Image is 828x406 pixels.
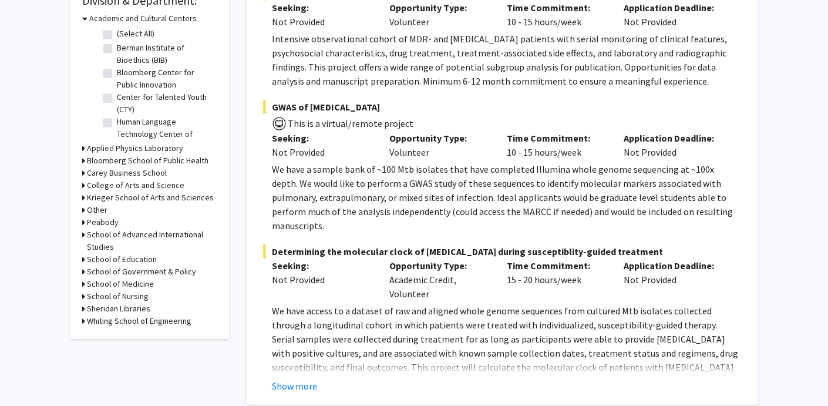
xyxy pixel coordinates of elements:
[87,204,107,216] h3: Other
[272,32,741,88] p: Intensive observational cohort of MDR- and [MEDICAL_DATA] patients with serial monitoring of clin...
[87,216,119,229] h3: Peabody
[89,12,197,25] h3: Academic and Cultural Centers
[117,42,214,66] label: Berman Institute of Bioethics (BIB)
[272,15,372,29] div: Not Provided
[87,315,191,327] h3: Whiting School of Engineering
[615,1,732,29] div: Not Provided
[87,303,150,315] h3: Sheridan Libraries
[389,1,489,15] p: Opportunity Type:
[498,1,615,29] div: 10 - 15 hours/week
[87,278,154,290] h3: School of Medicine
[87,266,196,278] h3: School of Government & Policy
[381,259,498,301] div: Academic Credit, Volunteer
[87,179,184,192] h3: College of Arts and Science
[272,273,372,287] div: Not Provided
[272,145,372,159] div: Not Provided
[615,259,732,301] div: Not Provided
[624,259,723,273] p: Application Deadline:
[624,131,723,145] p: Application Deadline:
[87,253,157,266] h3: School of Education
[498,131,615,159] div: 10 - 15 hours/week
[272,131,372,145] p: Seeking:
[87,155,208,167] h3: Bloomberg School of Public Health
[263,244,741,259] span: Determining the molecular clock of [MEDICAL_DATA] during susceptiblity-guided treatment
[272,259,372,273] p: Seeking:
[117,28,154,40] label: (Select All)
[381,131,498,159] div: Volunteer
[507,1,607,15] p: Time Commitment:
[9,353,50,397] iframe: Chat
[87,229,217,253] h3: School of Advanced International Studies
[87,167,167,179] h3: Carey Business School
[272,379,317,393] button: Show more
[507,259,607,273] p: Time Commitment:
[498,259,615,301] div: 15 - 20 hours/week
[381,1,498,29] div: Volunteer
[389,131,489,145] p: Opportunity Type:
[287,118,413,129] span: This is a virtual/remote project
[87,192,214,204] h3: Krieger School of Arts and Sciences
[389,259,489,273] p: Opportunity Type:
[117,116,214,153] label: Human Language Technology Center of Excellence (HLTCOE)
[615,131,732,159] div: Not Provided
[272,162,741,233] p: We have a sample bank of ~100 Mtb isolates that have completed Illumina whole genome sequencing a...
[272,1,372,15] p: Seeking:
[87,142,183,155] h3: Applied Physics Laboratory
[507,131,607,145] p: Time Commitment:
[117,91,214,116] label: Center for Talented Youth (CTY)
[87,290,149,303] h3: School of Nursing
[117,66,214,91] label: Bloomberg Center for Public Innovation
[624,1,723,15] p: Application Deadline:
[263,100,741,114] span: GWAS of [MEDICAL_DATA]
